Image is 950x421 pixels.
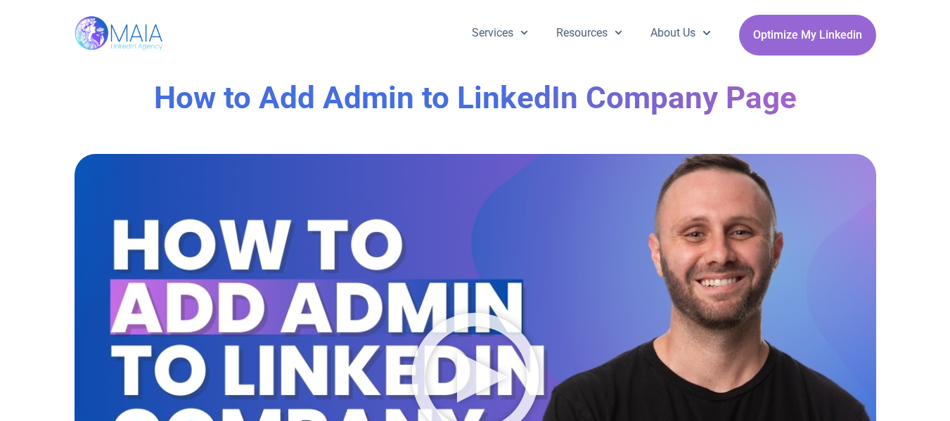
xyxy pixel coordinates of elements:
a: Optimize My Linkedin [739,15,876,56]
a: Services [458,15,542,51]
a: About Us [636,15,724,51]
span: Optimize My Linkedin [753,22,862,48]
nav: Menu [458,15,725,51]
h1: How to Add Admin to LinkedIn Company Page [75,77,876,119]
a: Resources [542,15,636,51]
